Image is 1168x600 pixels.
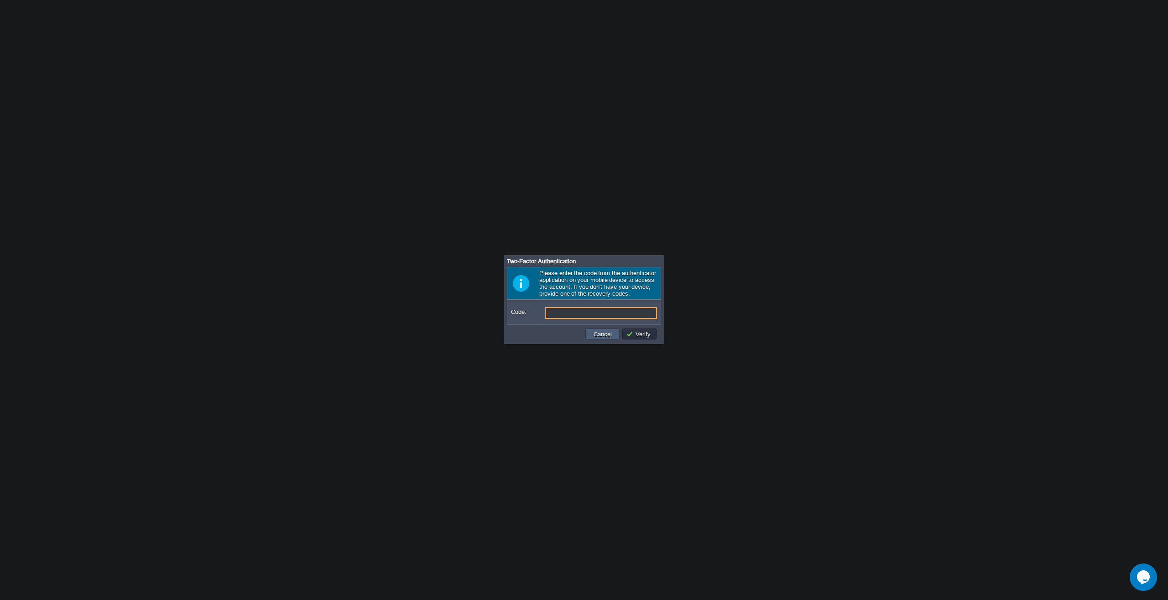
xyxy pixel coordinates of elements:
[511,307,544,317] label: Code:
[626,330,653,338] button: Verify
[507,267,661,300] div: Please enter the code from the authenticator application on your mobile device to access the acco...
[1130,563,1159,591] iframe: chat widget
[507,258,576,265] span: Two-Factor Authentication
[591,330,615,338] button: Cancel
